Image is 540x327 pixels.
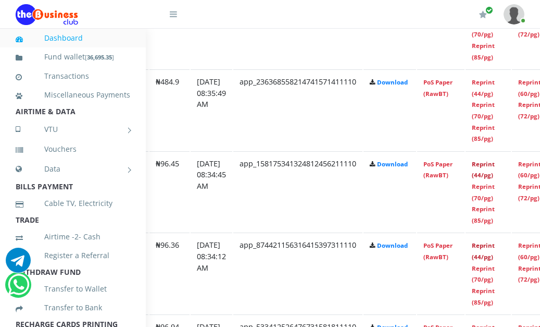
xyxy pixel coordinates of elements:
a: Register a Referral [16,244,130,268]
img: Logo [16,4,78,25]
a: Download [377,78,408,86]
img: User [504,4,524,25]
td: ₦96.45 [149,151,190,232]
a: Data [16,156,130,182]
a: Reprint (44/pg) [472,241,495,261]
a: Chat for support [6,256,31,273]
small: [ ] [85,53,114,61]
i: Renew/Upgrade Subscription [479,10,487,19]
a: Transactions [16,64,130,88]
a: PoS Paper (RawBT) [423,241,453,261]
a: Download [377,160,408,168]
td: ₦96.36 [149,233,190,313]
a: Reprint (70/pg) [472,183,495,202]
td: [DATE] 08:34:12 AM [191,233,232,313]
td: app_874421156316415397311110 [233,233,362,313]
b: 36,695.35 [87,53,112,61]
a: Airtime -2- Cash [16,225,130,249]
td: app_236368558214741571411110 [233,69,362,150]
a: Cable TV, Electricity [16,191,130,215]
a: Transfer to Wallet [16,277,130,301]
a: Reprint (44/pg) [472,78,495,98]
a: Vouchers [16,137,130,161]
td: app_158175341324812456211110 [233,151,362,232]
a: Reprint (85/pg) [472,287,495,306]
a: Download [377,241,408,249]
a: Chat for support [8,280,29,297]
a: VTU [16,116,130,142]
td: [DATE] 08:34:45 AM [191,151,232,232]
span: Renew/Upgrade Subscription [485,6,493,14]
a: Reprint (44/pg) [472,160,495,179]
a: PoS Paper (RawBT) [423,160,453,179]
a: Reprint (85/pg) [472,124,495,143]
a: Miscellaneous Payments [16,83,130,107]
a: Reprint (70/pg) [472,264,495,284]
a: Fund wallet[36,695.35] [16,45,130,69]
a: Dashboard [16,26,130,50]
a: Reprint (85/pg) [472,205,495,224]
a: Transfer to Bank [16,296,130,320]
td: ₦484.9 [149,69,190,150]
td: [DATE] 08:35:49 AM [191,69,232,150]
a: PoS Paper (RawBT) [423,78,453,98]
a: Reprint (70/pg) [472,101,495,120]
a: Reprint (85/pg) [472,42,495,61]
